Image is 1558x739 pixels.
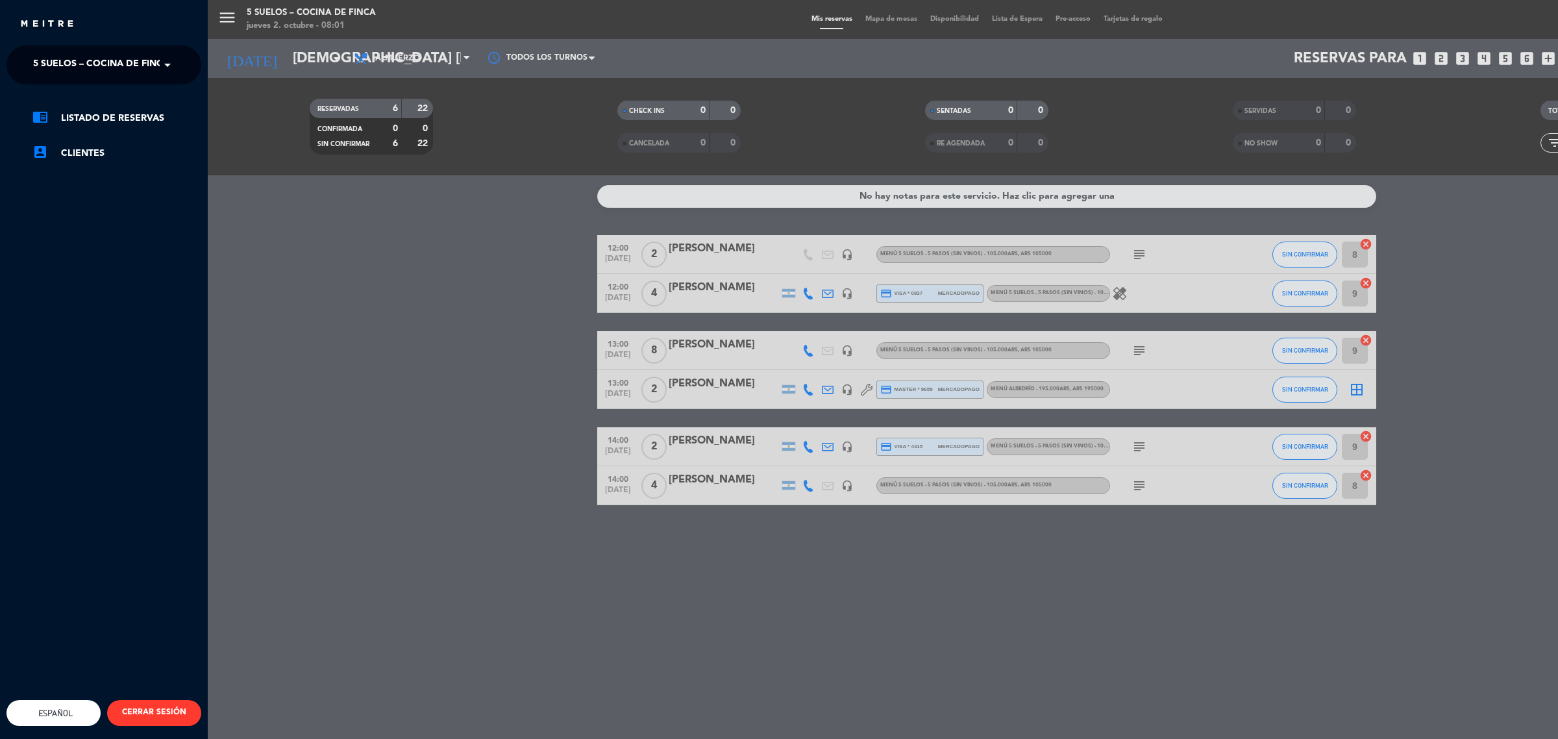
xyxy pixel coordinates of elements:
i: chrome_reader_mode [32,109,48,125]
i: account_box [32,144,48,160]
span: Español [35,708,73,718]
span: 5 SUELOS – COCINA DE FINCA [33,51,169,79]
a: chrome_reader_modeListado de Reservas [32,110,201,126]
button: CERRAR SESIÓN [107,700,201,726]
a: account_boxClientes [32,145,201,161]
img: MEITRE [19,19,75,29]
